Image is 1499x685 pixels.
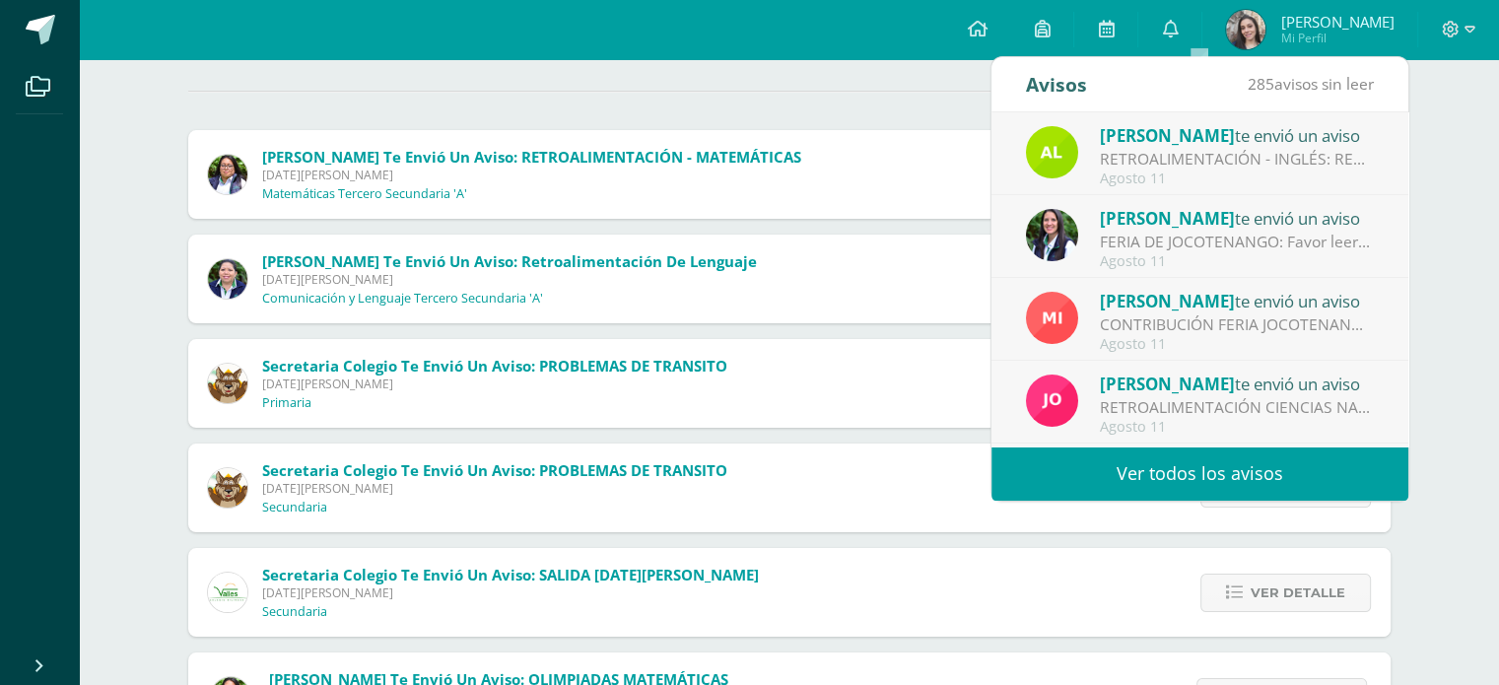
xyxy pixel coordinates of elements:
span: [DATE][PERSON_NAME] [262,167,801,183]
span: Ver detalle [1251,575,1345,611]
span: 285 [1248,73,1274,95]
span: Secretaria Colegio te envió un aviso: PROBLEMAS DE TRANSITO [262,356,727,376]
span: [PERSON_NAME] te envió un aviso: Retroalimentación de Lenguaje [262,251,757,271]
img: bcb5d855c5dab1d02cc8bcea50869bf4.png [1026,292,1078,344]
div: te envió un aviso [1100,205,1374,231]
span: [PERSON_NAME] [1100,373,1235,395]
div: Agosto 11 [1100,336,1374,353]
div: RETROALIMENTACIÓN - INGLÉS: RETROALIMENTACIÓN - INGLÉS Estimado estudiante, por este medio te inf... [1100,148,1374,171]
div: Agosto 11 [1100,171,1374,187]
div: RETROALIMENTACIÓN CIENCIAS NATURALES : RETROALIMENTACIÓN – CIENCIAS NATURALES Estimado Juan Pablo... [1100,396,1374,419]
p: Comunicación y Lenguaje Tercero Secundaria 'A' [262,291,543,307]
div: Agosto 11 [1100,253,1374,270]
div: te envió un aviso [1100,371,1374,396]
div: te envió un aviso [1100,288,1374,313]
span: [PERSON_NAME] [1100,290,1235,312]
span: [DATE][PERSON_NAME] [262,271,757,288]
a: Ver todos los avisos [991,446,1408,501]
span: [DATE][PERSON_NAME] [262,376,727,392]
img: 88204d84f18fc6c6b2f69a940364e214.png [208,364,247,403]
div: Avisos [1026,57,1087,111]
span: [PERSON_NAME] [1100,124,1235,147]
img: 3b94a5650caca40d621357e29d6293ba.png [1226,10,1265,49]
span: [DATE][PERSON_NAME] [262,584,759,601]
span: [PERSON_NAME] te envió un aviso: RETROALIMENTACIÓN - MATEMÁTICAS [262,147,801,167]
img: 17d60be5ef358e114dc0f01a4fe601a5.png [1026,209,1078,261]
span: Mi Perfil [1280,30,1394,46]
span: [PERSON_NAME] [1100,207,1235,230]
span: avisos sin leer [1248,73,1374,95]
p: Primaria [262,395,311,411]
p: Matemáticas Tercero Secundaria 'A' [262,186,467,202]
img: b1e1c00dca74b9ce51150cf99b699712.png [1026,375,1078,427]
p: Secundaria [262,500,327,515]
span: Secretaria Colegio te envió un aviso: PROBLEMAS DE TRANSITO [262,460,727,480]
img: c7456b1c7483b5bc980471181b9518ab.png [208,155,247,194]
span: Secretaria Colegio te envió un aviso: SALIDA [DATE][PERSON_NAME] [262,565,759,584]
div: CONTRIBUCIÓN FERIA JOCOTENANGO : Buenas tardes por este medio, solicito de su apoyo para la compr... [1100,313,1374,336]
img: d694d120381c9787321d81f1c295417b.png [1026,126,1078,178]
img: 88204d84f18fc6c6b2f69a940364e214.png [208,468,247,508]
span: [PERSON_NAME] [1280,12,1394,32]
p: Secundaria [262,604,327,620]
img: 7c69af67f35011c215e125924d43341a.png [208,259,247,299]
div: FERIA DE JOCOTENANGO: Favor leer documento adjunto [1100,231,1374,253]
div: Agosto 11 [1100,419,1374,436]
span: [DATE][PERSON_NAME] [262,480,727,497]
img: 10471928515e01917a18094c67c348c2.png [208,573,247,612]
div: te envió un aviso [1100,122,1374,148]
